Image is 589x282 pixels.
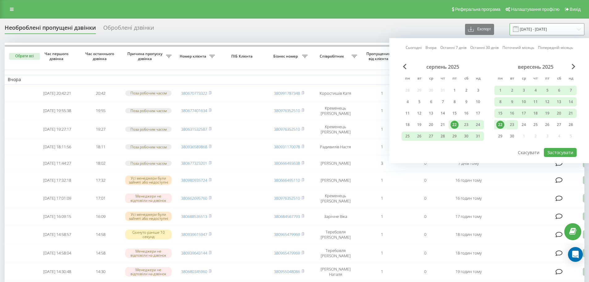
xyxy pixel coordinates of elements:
div: вересень 2025 [494,64,577,70]
div: 3 [474,86,482,94]
abbr: середа [426,74,436,84]
div: 14 [567,98,575,106]
a: Останні 30 днів [470,45,499,50]
div: нд 3 серп 2025 р. [472,86,484,95]
td: Теребовля [PERSON_NAME] [311,226,360,243]
abbr: четвер [438,74,447,84]
div: нд 31 серп 2025 р. [472,132,484,141]
button: Експорт [465,24,494,35]
td: 16:09 [79,208,122,225]
div: чт 28 серп 2025 р. [437,132,449,141]
div: серпень 2025 [402,64,484,70]
div: вт 19 серп 2025 р. [413,120,425,129]
div: пт 15 серп 2025 р. [449,109,460,118]
abbr: понеділок [403,74,412,84]
div: пт 22 серп 2025 р. [449,120,460,129]
td: 7 днів тому [447,156,490,171]
div: 4 [403,98,412,106]
div: пн 18 серп 2025 р. [402,120,413,129]
div: пн 25 серп 2025 р. [402,132,413,141]
div: пн 22 вер 2025 р. [494,120,506,129]
td: 0 [403,208,447,225]
div: ср 13 серп 2025 р. [425,109,437,118]
a: 380976352510 [274,195,300,201]
div: вт 23 вер 2025 р. [506,120,518,129]
div: вт 5 серп 2025 р. [413,97,425,106]
span: Пропущених від клієнта [363,51,395,61]
a: Попередній місяць [538,45,573,50]
div: 22 [450,121,459,129]
div: 24 [474,121,482,129]
span: Бізнес номер [271,54,302,59]
td: [PERSON_NAME] Наталя [311,263,360,280]
div: 30 [508,132,516,140]
div: 6 [555,86,563,94]
td: 1 [360,263,403,280]
div: вт 26 серп 2025 р. [413,132,425,141]
div: 4 [531,86,540,94]
span: Співробітник [314,54,352,59]
div: 18 [403,121,412,129]
td: 16 годин тому [447,189,490,207]
a: 380936589868 [181,144,207,150]
td: Теребовля [PERSON_NAME] [311,245,360,262]
td: [DATE] 19:27:17 [36,121,79,138]
div: Менеджери не відповіли на дзвінок [125,249,172,258]
a: 380666493638 [274,160,300,166]
div: 12 [543,98,551,106]
div: 9 [508,98,516,106]
abbr: середа [519,74,528,84]
div: сб 23 серп 2025 р. [460,120,472,129]
div: сб 16 серп 2025 р. [460,109,472,118]
a: Поточний місяць [502,45,534,50]
td: [DATE] 14:58:04 [36,245,79,262]
div: ср 24 вер 2025 р. [518,120,530,129]
div: Поза робочим часом [125,161,172,166]
div: вт 16 вер 2025 р. [506,109,518,118]
td: 1 [360,172,403,189]
div: сб 30 серп 2025 р. [460,132,472,141]
abbr: п’ятниця [450,74,459,84]
span: Причина пропуску дзвінка [125,51,166,61]
div: ср 20 серп 2025 р. [425,120,437,129]
div: чт 25 вер 2025 р. [530,120,541,129]
div: 13 [427,109,435,117]
div: 2 [462,86,470,94]
a: Вчора [425,45,437,50]
div: Поза робочим часом [125,90,172,96]
div: ср 10 вер 2025 р. [518,97,530,106]
div: нд 28 вер 2025 р. [565,120,577,129]
td: 14:58 [79,245,122,262]
div: 1 [496,86,504,94]
div: 14 [439,109,447,117]
a: 380976352510 [274,126,300,132]
div: Усі менеджери були зайняті або недоступні [125,176,172,185]
div: 12 [415,109,423,117]
a: 380931170078 [274,144,300,150]
td: [DATE] 16:09:15 [36,208,79,225]
div: пн 1 вер 2025 р. [494,86,506,95]
a: 380688535513 [181,214,207,219]
a: 380670773322 [181,90,207,96]
a: 380980935724 [181,177,207,183]
td: 20:42 [79,86,122,101]
div: вт 9 вер 2025 р. [506,97,518,106]
td: 0 [403,172,447,189]
a: 380965479969 [274,250,300,256]
div: 9 [462,98,470,106]
div: 1 [450,86,459,94]
a: 380631532587 [181,126,207,132]
a: 380662695760 [181,195,207,201]
td: 1 [360,121,403,138]
td: Зарічне Віка [311,208,360,225]
td: 0 [403,263,447,280]
div: 20 [555,109,563,117]
td: 1 [360,102,403,119]
div: Поза робочим часом [125,108,172,113]
div: 7 [439,98,447,106]
div: 21 [567,109,575,117]
div: чт 4 вер 2025 р. [530,86,541,95]
span: Номер клієнта [178,54,209,59]
div: 19 [415,121,423,129]
div: сб 20 вер 2025 р. [553,109,565,118]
